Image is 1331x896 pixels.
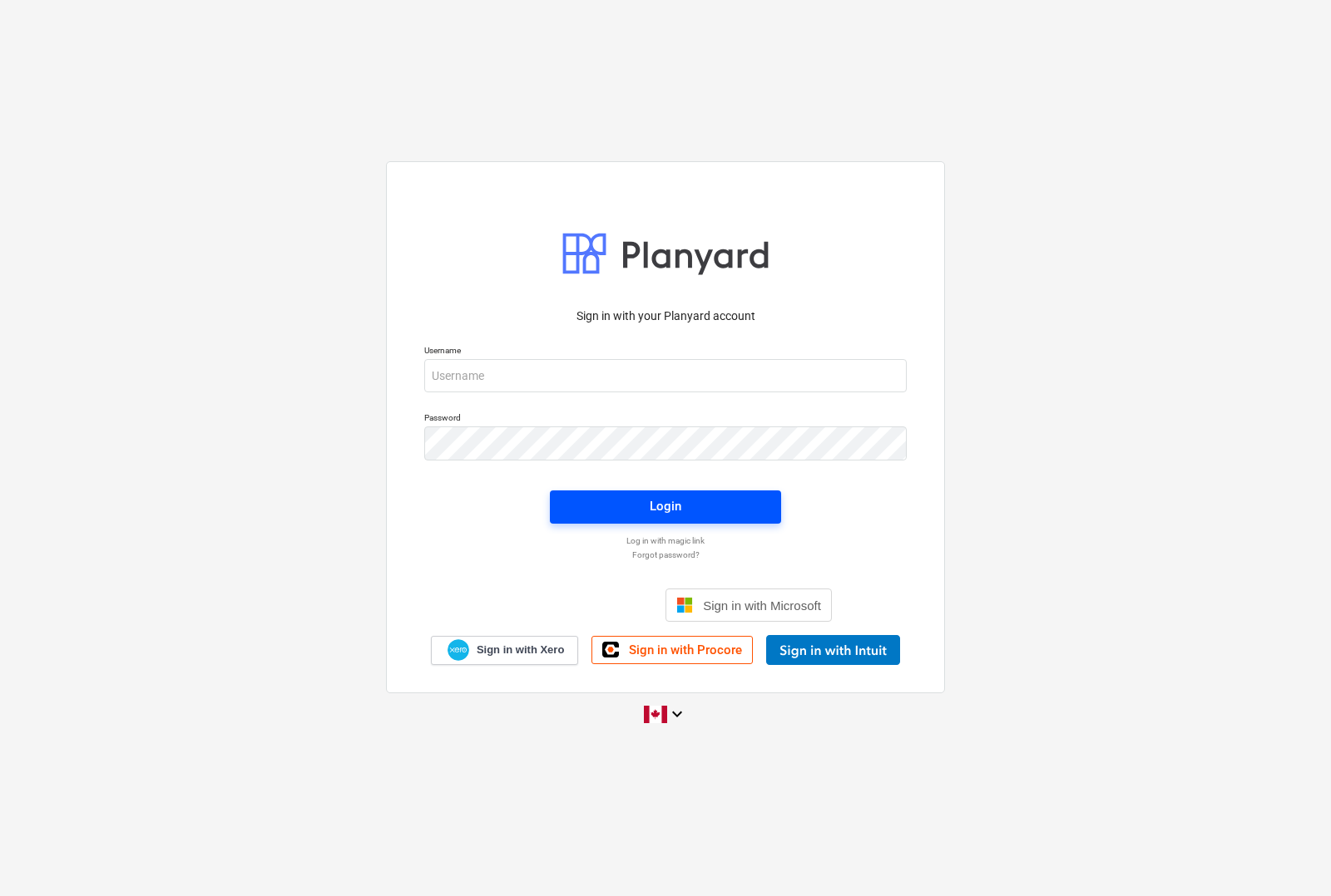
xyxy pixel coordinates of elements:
input: Username [424,359,907,392]
iframe: Chat Widget [1248,816,1331,896]
span: Sign in with Xero [477,642,564,657]
p: Username [424,345,907,359]
span: Sign in with Procore [629,642,742,657]
img: Microsoft logo [676,597,693,613]
p: Sign in with your Planyard account [424,308,907,325]
a: Sign in with Procore [591,636,753,664]
i: keyboard_arrow_down [667,704,687,724]
iframe: Sign in with Google Button [491,587,661,623]
a: Log in with magic link [416,535,915,546]
div: Login [650,495,681,517]
span: Sign in with Microsoft [703,598,821,613]
button: Login [550,490,781,524]
a: Sign in with Xero [431,636,579,665]
a: Forgot password? [416,549,915,560]
img: Xero logo [448,639,469,662]
p: Password [424,412,907,426]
